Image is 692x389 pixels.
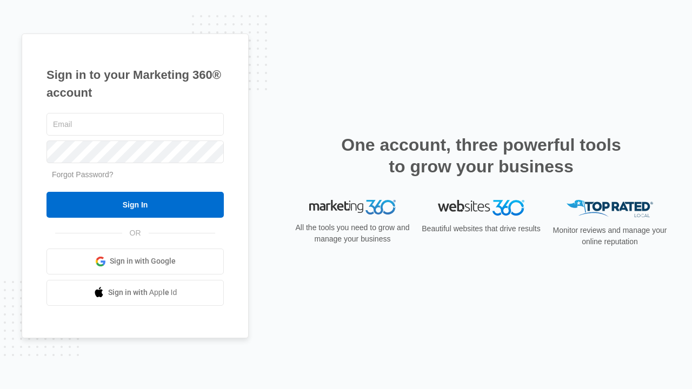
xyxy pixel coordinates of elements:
[110,256,176,267] span: Sign in with Google
[292,222,413,245] p: All the tools you need to grow and manage your business
[338,134,624,177] h2: One account, three powerful tools to grow your business
[122,227,149,239] span: OR
[46,66,224,102] h1: Sign in to your Marketing 360® account
[46,249,224,274] a: Sign in with Google
[421,223,542,234] p: Beautiful websites that drive results
[46,280,224,306] a: Sign in with Apple Id
[46,113,224,136] input: Email
[52,170,114,179] a: Forgot Password?
[438,200,524,216] img: Websites 360
[108,287,177,298] span: Sign in with Apple Id
[46,192,224,218] input: Sign In
[549,225,670,247] p: Monitor reviews and manage your online reputation
[567,200,653,218] img: Top Rated Local
[309,200,396,215] img: Marketing 360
